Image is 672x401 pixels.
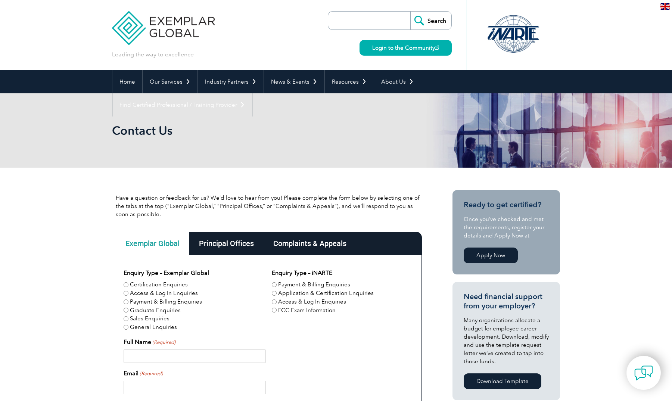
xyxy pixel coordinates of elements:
label: Email [124,369,163,378]
a: Apply Now [464,248,518,263]
div: Exemplar Global [116,232,189,255]
a: News & Events [264,70,324,93]
label: Payment & Billing Enquiries [278,280,350,289]
a: Login to the Community [360,40,452,56]
label: Access & Log In Enquiries [278,298,346,306]
label: Full Name [124,338,175,346]
p: Leading the way to excellence [112,50,194,59]
p: Have a question or feedback for us? We’d love to hear from you! Please complete the form below by... [116,194,422,218]
a: Our Services [143,70,197,93]
label: Certification Enquiries [130,280,188,289]
label: FCC Exam Information [278,306,336,315]
label: Graduate Enquiries [130,306,181,315]
a: Find Certified Professional / Training Provider [112,93,252,116]
label: General Enquiries [130,323,177,332]
a: About Us [374,70,421,93]
img: open_square.png [435,46,439,50]
label: Payment & Billing Enquiries [130,298,202,306]
legend: Enquiry Type – iNARTE [272,268,332,277]
label: Access & Log In Enquiries [130,289,198,298]
h1: Contact Us [112,123,399,138]
label: Application & Certification Enquiries [278,289,374,298]
label: Sales Enquiries [130,314,169,323]
div: Complaints & Appeals [264,232,356,255]
h3: Need financial support from your employer? [464,292,549,311]
a: Resources [325,70,374,93]
a: Download Template [464,373,541,389]
span: (Required) [152,339,176,346]
p: Once you’ve checked and met the requirements, register your details and Apply Now at [464,215,549,240]
legend: Enquiry Type – Exemplar Global [124,268,209,277]
img: en [660,3,670,10]
a: Home [112,70,142,93]
img: contact-chat.png [634,364,653,382]
a: Industry Partners [198,70,264,93]
input: Search [410,12,451,29]
p: Many organizations allocate a budget for employee career development. Download, modify and use th... [464,316,549,366]
div: Principal Offices [189,232,264,255]
span: (Required) [139,370,163,377]
h3: Ready to get certified? [464,200,549,209]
